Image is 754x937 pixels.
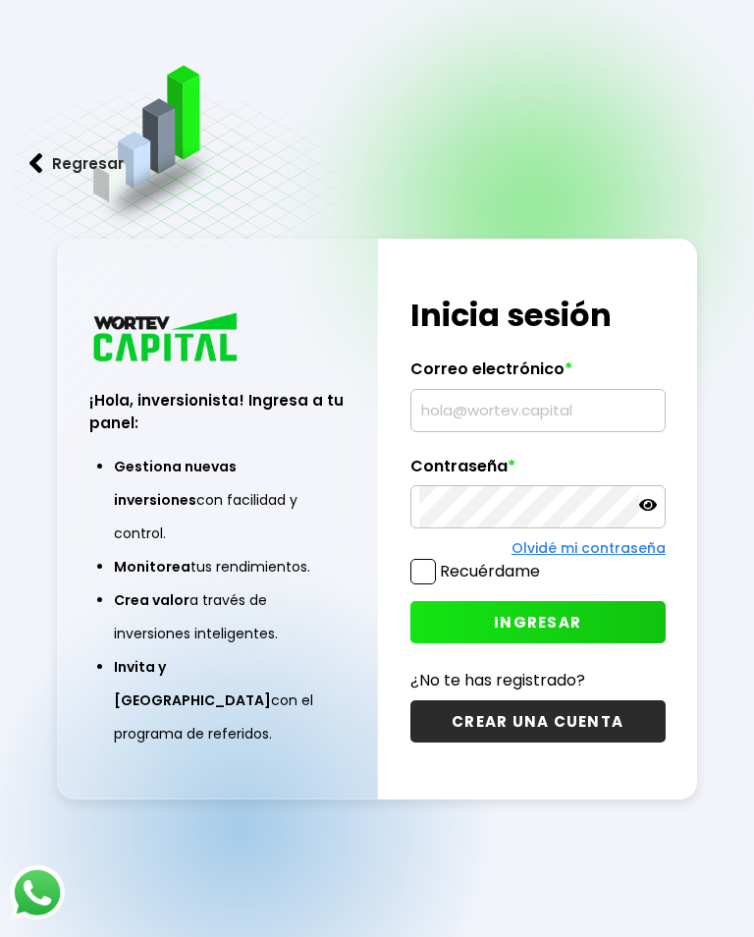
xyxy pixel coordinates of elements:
[29,153,43,174] img: flecha izquierda
[89,310,244,368] img: logo_wortev_capital
[410,292,666,339] h1: Inicia sesión
[410,457,666,486] label: Contraseña
[494,612,581,633] span: INGRESAR
[114,590,189,610] span: Crea valor
[410,700,666,743] button: CREAR UNA CUENTA
[89,389,345,434] h3: ¡Hola, inversionista! Ingresa a tu panel:
[114,457,237,510] span: Gestiona nuevas inversiones
[419,390,657,431] input: hola@wortev.capital
[114,557,190,577] span: Monitorea
[410,601,666,643] button: INGRESAR
[114,450,320,550] li: con facilidad y control.
[114,550,320,583] li: tus rendimientos.
[114,583,320,650] li: a través de inversiones inteligentes.
[114,657,271,710] span: Invita y [GEOGRAPHIC_DATA]
[410,359,666,389] label: Correo electrónico
[114,650,320,750] li: con el programa de referidos.
[410,668,666,692] p: ¿No te has registrado?
[512,538,666,558] a: Olvidé mi contraseña
[410,668,666,743] a: ¿No te has registrado?CREAR UNA CUENTA
[440,560,540,582] label: Recuérdame
[10,865,65,920] img: logos_whatsapp-icon.242b2217.svg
